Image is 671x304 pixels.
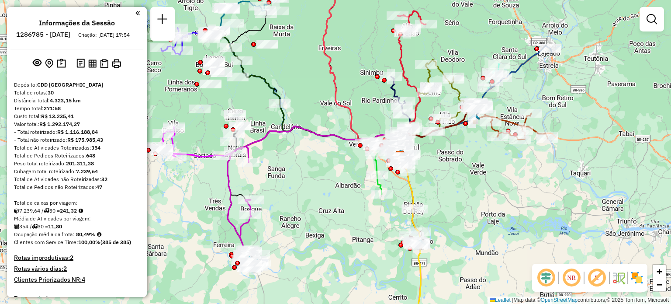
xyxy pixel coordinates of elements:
strong: CDD [GEOGRAPHIC_DATA] [37,81,103,88]
div: Distância Total: [14,97,140,105]
a: Nova sessão e pesquisa [154,10,171,30]
button: Visualizar relatório de Roteirização [86,57,98,69]
h4: Clientes Priorizados NR: [14,276,140,283]
button: Painel de Sugestão [55,57,68,70]
span: | [512,297,513,303]
div: Atividade não roteirizada - ELY MENEZES [240,259,262,267]
strong: 80,49% [76,231,95,238]
div: Atividade não roteirizada - MINI MERCADO SILVA [256,40,278,49]
div: Atividade não roteirizada - MERCEARIA PAPIS [222,19,244,28]
div: Atividade não roteirizada - ADRIANA L. R. NUNES E CIA LTDA [203,58,225,67]
span: Clientes com Service Time: [14,239,78,245]
button: Imprimir Rotas [110,57,123,70]
div: Atividade não roteirizada - COML. ALIM. LAGOA BO [203,58,225,66]
strong: 7.239,64 [76,168,98,175]
div: Total de Atividades Roteirizadas: [14,144,140,152]
span: Ocultar NR [561,267,582,288]
div: Atividade não roteirizada - 60.692.107 LAIRTO MULLER [211,68,232,77]
span: Exibir rótulo [586,267,607,288]
div: 7.239,64 / 30 = [14,207,140,215]
span: − [657,279,662,290]
div: Depósito: [14,81,140,89]
div: Atividade não roteirizada - ANILCE SCHLEMMER - M [208,26,230,35]
strong: 648 [86,152,95,159]
div: - Total roteirizado: [14,128,140,136]
h4: Rotas improdutivas: [14,254,140,262]
div: Valor total: [14,120,140,128]
span: + [657,266,662,277]
button: Visualizar Romaneio [98,57,110,70]
button: Centralizar mapa no depósito ou ponto de apoio [43,57,55,70]
div: Total de Pedidos Roteirizados: [14,152,140,160]
img: Fluxo de ruas [612,271,626,285]
span: Ocultar deslocamento [536,267,557,288]
h4: Informações da Sessão [39,19,115,27]
div: Atividade não roteirizada - LUCE MARILEI OLIVEIR [234,253,256,262]
i: Meta Caixas/viagem: 219,00 Diferença: 22,32 [79,208,83,213]
strong: 100,00% [78,239,100,245]
strong: 241,32 [60,207,77,214]
strong: 47 [96,184,102,190]
div: - Total não roteirizado: [14,136,140,144]
h4: Rotas vários dias: [14,265,140,273]
div: Atividade não roteirizada - SUPERMERCADO TREVISO [200,31,221,39]
div: Atividade não roteirizada - JOSE RIBEIRO PLACIDO [267,7,289,15]
div: Total de caixas por viagem: [14,199,140,207]
strong: 11,80 [48,223,62,230]
a: Exibir filtros [643,10,661,28]
strong: 2 [63,265,67,273]
strong: (385 de 385) [100,239,131,245]
div: Cubagem total roteirizado: [14,168,140,175]
strong: 354 [91,144,100,151]
div: Total de Atividades não Roteirizadas: [14,175,140,183]
strong: 271:58 [44,105,61,112]
strong: 30 [48,89,54,96]
div: Atividade não roteirizada - FDOC MARIZETE [224,110,246,119]
div: Atividade não roteirizada - CLUBE SUPERENSE [255,9,277,18]
div: Peso total roteirizado: [14,160,140,168]
div: Tempo total: [14,105,140,112]
a: Zoom in [653,265,666,278]
div: Atividade não roteirizada - LEA PETRY- ME [203,66,225,75]
div: Média de Atividades por viagem: [14,215,140,223]
strong: 4.323,15 km [50,97,81,104]
div: Atividade não roteirizada - 34.881.980 LOIVACIR LORENI TORRES [204,56,225,65]
em: Média calculada utilizando a maior ocupação (%Peso ou %Cubagem) de cada rota da sessão. Rotas cro... [97,232,101,237]
a: Zoom out [653,278,666,291]
div: Atividade não roteirizada - EDSON ELTON DRESCHER 57421056068 [189,105,211,113]
button: Exibir sessão original [31,56,43,70]
div: Atividade não roteirizada - MERCADO LAGOENSE E A [203,59,225,67]
strong: 4 [82,276,85,283]
a: Leaflet [490,297,511,303]
strong: R$ 1.292.174,27 [39,121,80,127]
div: Total de rotas: [14,89,140,97]
strong: 32 [101,176,107,182]
div: Custo total: [14,112,140,120]
div: Criação: [DATE] 17:54 [75,31,133,39]
button: Logs desbloquear sessão [75,57,86,70]
div: Atividade não roteirizada - NICOLAS FARDIM [200,80,221,88]
i: Total de rotas [32,224,38,229]
div: Map data © contributors,© 2025 TomTom, Microsoft [488,297,671,304]
i: Total de Atividades [14,224,19,229]
div: Atividade não roteirizada - ELISANDRA GOELZER 96 [227,73,249,81]
div: 354 / 30 = [14,223,140,231]
i: Total de rotas [44,208,49,213]
strong: R$ 1.116.188,84 [57,129,98,135]
strong: 201.311,38 [66,160,94,167]
i: Cubagem total roteirizado [14,208,19,213]
h6: 1286785 - [DATE] [16,31,70,38]
strong: 2 [70,254,73,262]
strong: R$ 13.235,41 [41,113,74,119]
img: Exibir/Ocultar setores [630,271,644,285]
a: OpenStreetMap [541,297,578,303]
img: CDD Santa Cruz do Sul [394,150,406,162]
span: Ocupação média da frota: [14,231,74,238]
div: Atividade não roteirizada - MERCADO DO ALEMAO [220,137,242,146]
strong: R$ 175.985,43 [67,136,103,143]
div: Total de Pedidos não Roteirizados: [14,183,140,191]
h4: Transportadoras [14,295,140,302]
img: Santa Cruz FAD [395,149,406,161]
a: Clique aqui para minimizar o painel [135,8,140,18]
